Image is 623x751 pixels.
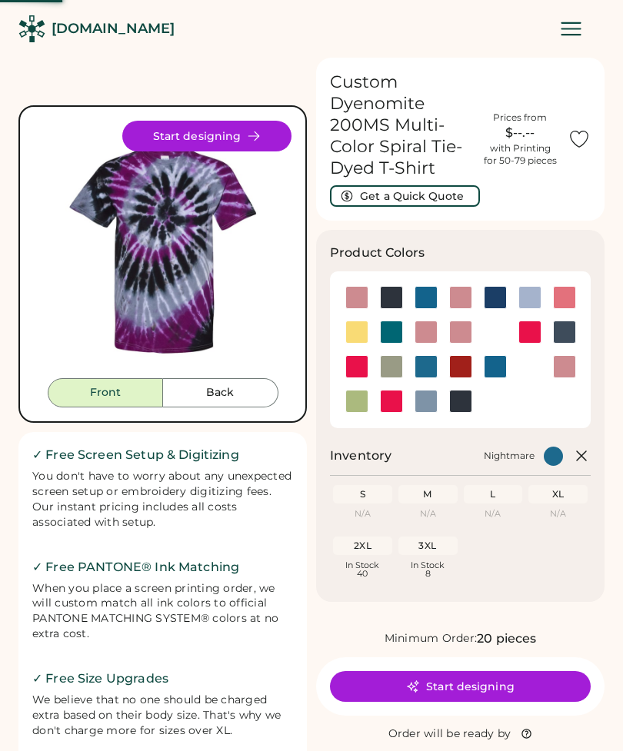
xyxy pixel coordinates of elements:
button: Get a Quick Quote [330,185,480,207]
div: with Printing for 50-79 pieces [484,142,557,167]
div: N/A [336,510,389,518]
div: 200MS Style Image [34,121,292,378]
button: Front [48,378,163,407]
h3: Product Colors [330,244,425,262]
div: N/A [401,510,455,518]
div: Order will be ready by [388,726,511,742]
div: N/A [531,510,585,518]
div: When you place a screen printing order, we will custom match all ink colors to official PANTONE M... [32,581,293,643]
div: M [401,488,455,500]
button: Back [163,378,278,407]
div: In Stock 40 [336,561,389,578]
div: L [467,488,520,500]
div: N/A [467,510,520,518]
img: Rendered Logo - Screens [18,15,45,42]
h2: ✓ Free Screen Setup & Digitizing [32,446,293,464]
div: Minimum Order: [385,631,478,646]
h1: Custom Dyenomite 200MS Multi-Color Spiral Tie-Dyed T-Shirt [330,71,484,179]
div: [DOMAIN_NAME] [52,19,175,38]
div: 20 pieces [477,630,536,648]
h2: ✓ Free PANTONE® Ink Matching [32,558,293,577]
div: 2XL [336,540,389,552]
div: Prices from [493,111,547,124]
h2: ✓ Free Size Upgrades [32,670,293,688]
button: Start designing [330,671,591,702]
div: $--.-- [481,124,558,142]
div: You don't have to worry about any unexpected screen setup or embroidery digitizing fees. Our inst... [32,469,293,530]
div: We believe that no one should be charged extra based on their body size. That's why we don't char... [32,693,293,739]
h2: Inventory [330,447,391,465]
div: XL [531,488,585,500]
div: S [336,488,389,500]
div: Nightmare [484,450,535,462]
div: 3XL [401,540,455,552]
img: 200MS - Nightmare Front Image [34,121,292,378]
div: In Stock 8 [401,561,455,578]
button: Start designing [122,121,292,151]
